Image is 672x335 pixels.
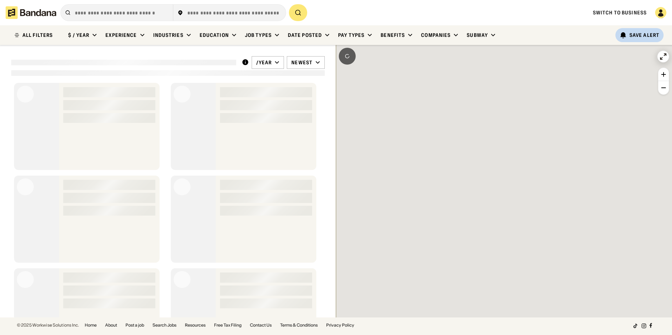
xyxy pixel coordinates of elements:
[280,323,318,327] a: Terms & Conditions
[326,323,354,327] a: Privacy Policy
[105,32,137,38] div: Experience
[185,323,206,327] a: Resources
[338,32,364,38] div: Pay Types
[593,9,647,16] a: Switch to Business
[291,59,312,66] div: Newest
[381,32,405,38] div: Benefits
[250,323,272,327] a: Contact Us
[6,6,56,19] img: Bandana logotype
[421,32,451,38] div: Companies
[153,32,183,38] div: Industries
[17,323,79,327] div: © 2025 Workwise Solutions Inc.
[11,80,325,317] div: grid
[85,323,97,327] a: Home
[68,32,89,38] div: $ / year
[288,32,322,38] div: Date Posted
[153,323,176,327] a: Search Jobs
[214,323,241,327] a: Free Tax Filing
[105,323,117,327] a: About
[629,32,659,38] div: Save Alert
[22,33,53,38] div: ALL FILTERS
[125,323,144,327] a: Post a job
[245,32,272,38] div: Job Types
[256,59,272,66] div: /year
[467,32,488,38] div: Subway
[200,32,229,38] div: Education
